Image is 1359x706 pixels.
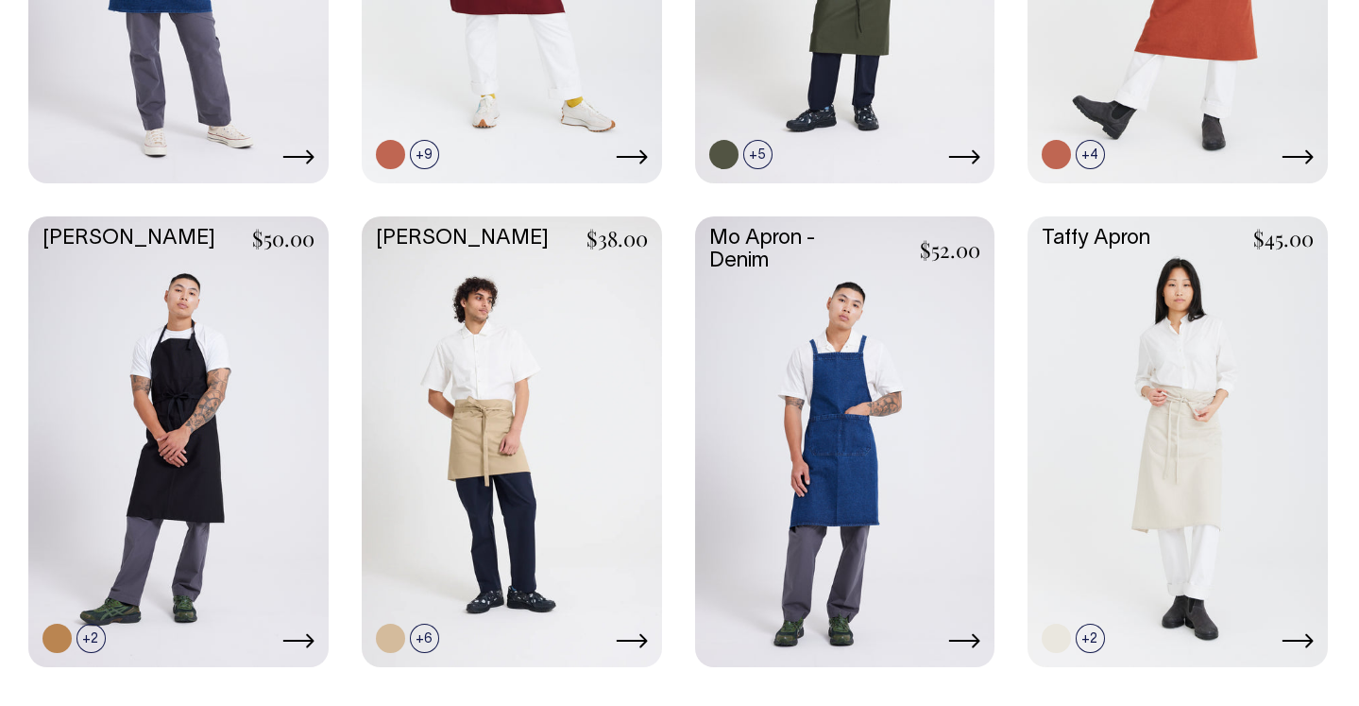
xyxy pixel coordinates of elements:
[410,140,439,169] span: +9
[1076,140,1105,169] span: +4
[743,140,773,169] span: +5
[76,624,106,653] span: +2
[410,624,439,653] span: +6
[1076,624,1105,653] span: +2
